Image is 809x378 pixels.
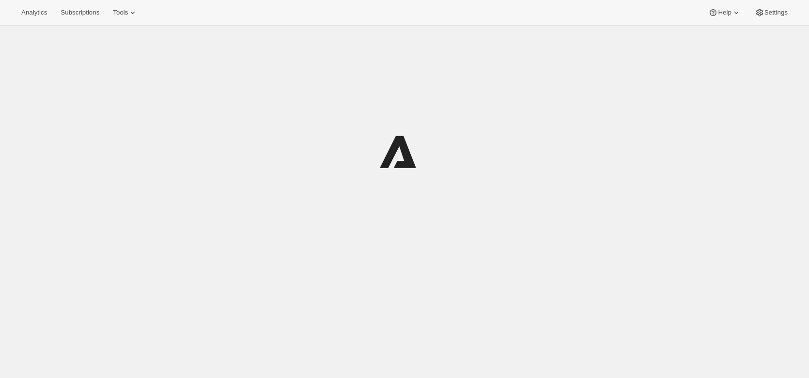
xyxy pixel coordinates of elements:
[61,9,99,16] span: Subscriptions
[107,6,143,19] button: Tools
[55,6,105,19] button: Subscriptions
[21,9,47,16] span: Analytics
[718,9,731,16] span: Help
[764,9,788,16] span: Settings
[702,6,747,19] button: Help
[749,6,793,19] button: Settings
[113,9,128,16] span: Tools
[16,6,53,19] button: Analytics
